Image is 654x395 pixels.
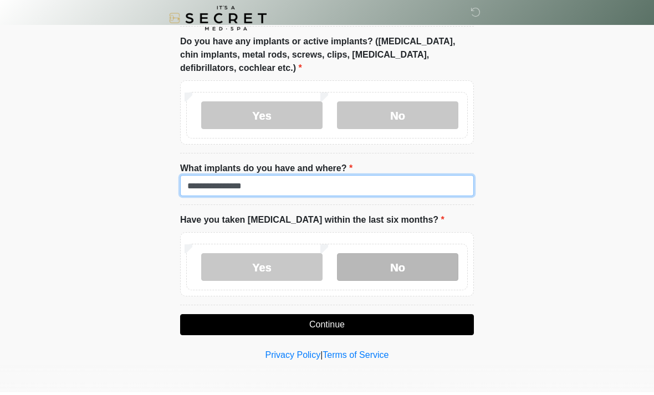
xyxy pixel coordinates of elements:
label: No [337,256,458,284]
label: Do you have any implants or active implants? ([MEDICAL_DATA], chin implants, metal rods, screws, ... [180,38,474,78]
a: Privacy Policy [265,353,321,362]
a: | [320,353,323,362]
label: What implants do you have and where? [180,165,352,178]
label: Yes [201,256,323,284]
label: Yes [201,104,323,132]
img: It's A Secret Med Spa Logo [169,8,267,33]
label: Have you taken [MEDICAL_DATA] within the last six months? [180,216,444,229]
label: No [337,104,458,132]
a: Terms of Service [323,353,389,362]
button: Continue [180,317,474,338]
